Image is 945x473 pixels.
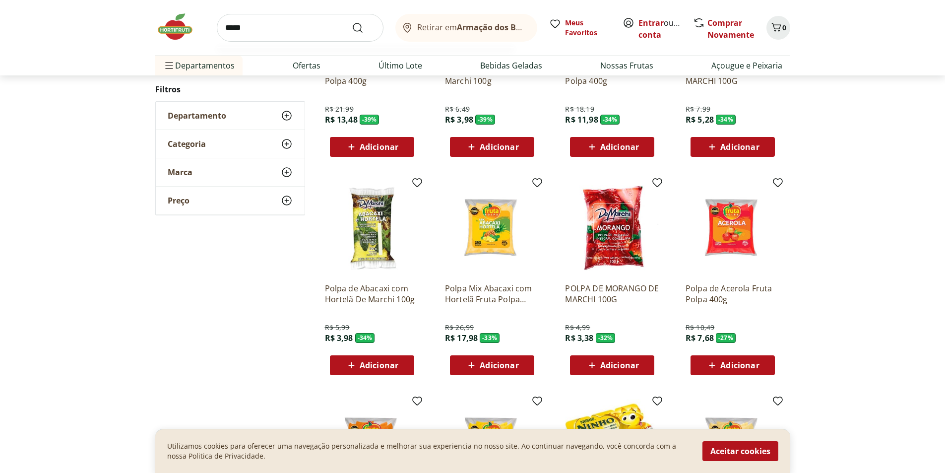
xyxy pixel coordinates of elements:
[565,18,611,38] span: Meus Favoritos
[156,158,305,186] button: Marca
[596,333,616,343] span: - 32 %
[325,333,353,343] span: R$ 3,98
[445,114,473,125] span: R$ 3,98
[600,115,620,125] span: - 34 %
[686,333,714,343] span: R$ 7,68
[445,333,478,343] span: R$ 17,98
[395,14,537,42] button: Retirar emArmação dos Búzios/RJ
[163,54,235,77] span: Departamentos
[565,104,594,114] span: R$ 18,19
[360,143,398,151] span: Adicionar
[325,181,419,275] img: Polpa de Abacaxi com Hortelã De Marchi 100g
[686,283,780,305] a: Polpa de Acerola Fruta Polpa 400g
[325,283,419,305] a: Polpa de Abacaxi com Hortelã De Marchi 100g
[638,17,693,40] a: Criar conta
[167,441,691,461] p: Utilizamos cookies para oferecer uma navegação personalizada e melhorar sua experiencia no nosso ...
[293,60,320,71] a: Ofertas
[686,323,714,333] span: R$ 10,49
[168,139,206,149] span: Categoria
[168,196,189,205] span: Preço
[168,111,226,121] span: Departamento
[156,130,305,158] button: Categoria
[217,14,383,42] input: search
[600,361,639,369] span: Adicionar
[445,104,470,114] span: R$ 6,49
[600,60,653,71] a: Nossas Frutas
[686,181,780,275] img: Polpa de Acerola Fruta Polpa 400g
[720,143,759,151] span: Adicionar
[360,361,398,369] span: Adicionar
[330,355,414,375] button: Adicionar
[480,361,518,369] span: Adicionar
[711,60,782,71] a: Açougue e Peixaria
[691,137,775,157] button: Adicionar
[638,17,664,28] a: Entrar
[565,283,659,305] a: POLPA DE MORANGO DE MARCHI 100G
[720,361,759,369] span: Adicionar
[480,333,500,343] span: - 33 %
[565,323,590,333] span: R$ 4,99
[325,104,354,114] span: R$ 21,99
[480,143,518,151] span: Adicionar
[686,104,710,114] span: R$ 7,99
[360,115,379,125] span: - 39 %
[330,137,414,157] button: Adicionar
[163,54,175,77] button: Menu
[168,167,192,177] span: Marca
[355,333,375,343] span: - 34 %
[475,115,495,125] span: - 39 %
[691,355,775,375] button: Adicionar
[155,79,305,99] h2: Filtros
[156,187,305,214] button: Preço
[325,323,350,333] span: R$ 5,99
[378,60,422,71] a: Último Lote
[450,355,534,375] button: Adicionar
[565,333,593,343] span: R$ 3,38
[570,355,654,375] button: Adicionar
[565,181,659,275] img: POLPA DE MORANGO DE MARCHI 100G
[638,17,683,41] span: ou
[352,22,376,34] button: Submit Search
[450,137,534,157] button: Adicionar
[570,137,654,157] button: Adicionar
[565,114,598,125] span: R$ 11,98
[445,323,474,333] span: R$ 26,99
[480,60,542,71] a: Bebidas Geladas
[445,283,539,305] a: Polpa Mix Abacaxi com Hortelã Fruta Polpa 400g
[325,114,358,125] span: R$ 13,48
[782,23,786,32] span: 0
[766,16,790,40] button: Carrinho
[716,333,736,343] span: - 27 %
[686,114,714,125] span: R$ 5,28
[716,115,736,125] span: - 34 %
[707,17,754,40] a: Comprar Novamente
[417,23,527,32] span: Retirar em
[549,18,611,38] a: Meus Favoritos
[600,143,639,151] span: Adicionar
[155,12,205,42] img: Hortifruti
[445,181,539,275] img: Polpa Mix Abacaxi com Hortelã Fruta Polpa 400g
[457,22,548,33] b: Armação dos Búzios/RJ
[702,441,778,461] button: Aceitar cookies
[156,102,305,130] button: Departamento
